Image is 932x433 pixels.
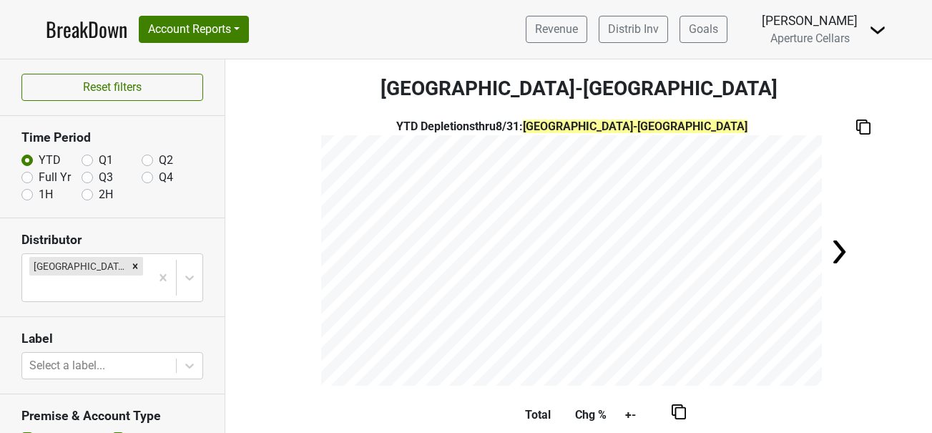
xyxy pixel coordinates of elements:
[159,152,173,169] label: Q2
[599,16,668,43] a: Distrib Inv
[21,331,203,346] h3: Label
[99,169,113,186] label: Q3
[672,404,686,419] img: Copy to clipboard
[622,403,672,427] th: +-
[21,409,203,424] h3: Premise & Account Type
[225,77,932,101] h3: [GEOGRAPHIC_DATA]-[GEOGRAPHIC_DATA]
[21,74,203,101] button: Reset filters
[46,14,127,44] a: BreakDown
[321,118,822,135] div: YTD Depletions thru 8/31 :
[139,16,249,43] button: Account Reports
[39,152,61,169] label: YTD
[680,16,727,43] a: Goals
[762,11,858,30] div: [PERSON_NAME]
[159,169,173,186] label: Q4
[21,130,203,145] h3: Time Period
[39,186,53,203] label: 1H
[21,233,203,248] h3: Distributor
[825,238,853,266] img: Arrow right
[29,257,127,276] div: [GEOGRAPHIC_DATA]-[GEOGRAPHIC_DATA]
[572,403,622,427] th: Chg %
[99,186,113,203] label: 2H
[127,257,143,276] div: Remove Monterey-CA
[856,120,870,135] img: Copy to clipboard
[869,21,886,39] img: Dropdown Menu
[521,403,572,427] th: Total
[526,16,587,43] a: Revenue
[770,31,850,45] span: Aperture Cellars
[39,169,71,186] label: Full Yr
[99,152,113,169] label: Q1
[523,120,747,133] span: [GEOGRAPHIC_DATA]-[GEOGRAPHIC_DATA]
